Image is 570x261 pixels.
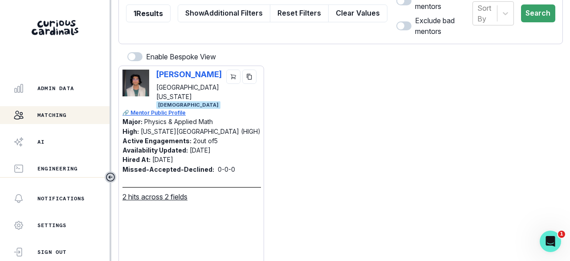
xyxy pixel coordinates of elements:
[521,4,555,22] button: Search
[122,191,187,202] u: 2 hits across 2 fields
[415,15,472,37] p: Exclude bad mentors
[37,165,77,172] p: Engineering
[134,8,163,19] p: 1 Results
[226,70,240,84] button: cart
[558,231,565,238] span: 1
[156,83,223,101] p: [GEOGRAPHIC_DATA][US_STATE]
[37,138,45,145] p: AI
[178,4,270,22] button: ShowAdditional Filters
[156,70,223,79] p: [PERSON_NAME]
[328,4,387,22] button: Clear Values
[105,171,116,183] button: Toggle sidebar
[122,146,188,154] p: Availability Updated:
[242,70,256,84] button: copy
[156,101,220,109] span: [DEMOGRAPHIC_DATA]
[122,109,261,117] a: 🔗 Mentor Public Profile
[37,222,67,229] p: Settings
[122,118,142,125] p: Major:
[141,128,261,135] p: [US_STATE][GEOGRAPHIC_DATA] (HIGH)
[37,195,85,202] p: Notifications
[122,137,191,145] p: Active Engagements:
[218,165,235,174] p: 0 - 0 - 0
[270,4,329,22] button: Reset Filters
[37,249,67,256] p: Sign Out
[122,70,149,96] img: Picture of Yadukrishna Raghu
[540,231,561,252] iframe: Intercom live chat
[144,118,213,125] p: Physics & Applied Math
[477,3,492,24] div: Sort By
[32,20,78,35] img: Curious Cardinals Logo
[122,165,214,174] p: Missed-Accepted-Declined:
[152,156,173,163] p: [DATE]
[37,112,67,119] p: Matching
[122,156,151,163] p: Hired At:
[37,85,74,92] p: Admin Data
[122,128,139,135] p: High:
[146,51,216,62] p: Enable Bespoke View
[193,137,218,145] p: 2 out of 5
[190,146,211,154] p: [DATE]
